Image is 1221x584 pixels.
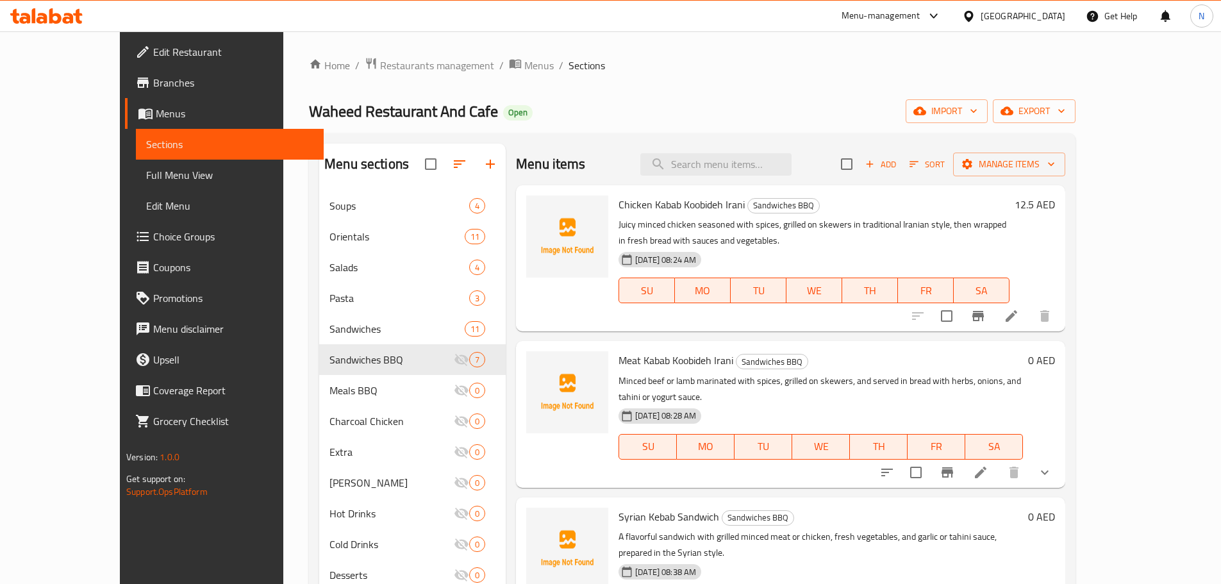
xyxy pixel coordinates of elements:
[153,44,313,60] span: Edit Restaurant
[454,444,469,460] svg: Inactive section
[469,413,485,429] div: items
[470,385,485,397] span: 0
[319,498,506,529] div: Hot Drinks0
[469,260,485,275] div: items
[833,151,860,178] span: Select section
[319,467,506,498] div: [PERSON_NAME]0
[329,290,469,306] div: Pasta
[153,75,313,90] span: Branches
[1028,508,1055,526] h6: 0 AED
[470,477,485,489] span: 0
[470,354,485,366] span: 7
[792,281,837,300] span: WE
[319,283,506,313] div: Pasta3
[903,281,949,300] span: FR
[319,344,506,375] div: Sandwiches BBQ7
[524,58,554,73] span: Menus
[329,506,454,521] span: Hot Drinks
[953,153,1065,176] button: Manage items
[959,281,1004,300] span: SA
[619,195,745,214] span: Chicken Kabab Koobideh Irani
[454,537,469,552] svg: Inactive section
[454,475,469,490] svg: Inactive section
[619,373,1023,405] p: Minced beef or lamb marinated with spices, grilled on skewers, and served in bread with herbs, on...
[963,301,993,331] button: Branch-specific-item
[963,156,1055,172] span: Manage items
[319,437,506,467] div: Extra0
[735,434,792,460] button: TU
[125,221,324,252] a: Choice Groups
[469,290,485,306] div: items
[901,154,953,174] span: Sort items
[329,567,454,583] span: Desserts
[619,217,1009,249] p: Juicy minced chicken seasoned with spices, grilled on skewers in traditional Iranian style, then ...
[954,278,1009,303] button: SA
[855,437,902,456] span: TH
[499,58,504,73] li: /
[722,510,794,526] div: Sandwiches BBQ
[380,58,494,73] span: Restaurants management
[329,260,469,275] span: Salads
[470,569,485,581] span: 0
[722,510,793,525] span: Sandwiches BBQ
[786,278,842,303] button: WE
[153,290,313,306] span: Promotions
[329,537,454,552] div: Cold Drinks
[509,57,554,74] a: Menus
[465,229,485,244] div: items
[999,457,1029,488] button: delete
[630,254,701,266] span: [DATE] 08:24 AM
[417,151,444,178] span: Select all sections
[624,281,670,300] span: SU
[365,57,494,74] a: Restaurants management
[125,406,324,437] a: Grocery Checklist
[444,149,475,179] span: Sort sections
[319,221,506,252] div: Orientals11
[640,153,792,176] input: search
[630,566,701,578] span: [DATE] 08:38 AM
[748,198,819,213] span: Sandwiches BBQ
[475,149,506,179] button: Add section
[526,196,608,278] img: Chicken Kabab Koobideh Irani
[842,278,898,303] button: TH
[680,281,726,300] span: MO
[470,538,485,551] span: 0
[146,198,313,213] span: Edit Menu
[465,323,485,335] span: 11
[970,437,1018,456] span: SA
[153,352,313,367] span: Upsell
[355,58,360,73] li: /
[454,506,469,521] svg: Inactive section
[469,475,485,490] div: items
[470,508,485,520] span: 0
[1029,457,1060,488] button: show more
[125,344,324,375] a: Upsell
[329,352,454,367] div: Sandwiches BBQ
[469,444,485,460] div: items
[872,457,902,488] button: sort-choices
[454,567,469,583] svg: Inactive section
[792,434,850,460] button: WE
[1004,308,1019,324] a: Edit menu item
[1029,301,1060,331] button: delete
[319,252,506,283] div: Salads4
[797,437,845,456] span: WE
[847,281,893,300] span: TH
[860,154,901,174] button: Add
[454,352,469,367] svg: Inactive section
[125,375,324,406] a: Coverage Report
[1015,196,1055,213] h6: 12.5 AED
[153,413,313,429] span: Grocery Checklist
[619,507,719,526] span: Syrian Kebab Sandwich
[908,434,965,460] button: FR
[136,129,324,160] a: Sections
[981,9,1065,23] div: [GEOGRAPHIC_DATA]
[465,231,485,243] span: 11
[470,200,485,212] span: 4
[731,278,786,303] button: TU
[125,37,324,67] a: Edit Restaurant
[126,471,185,487] span: Get support on:
[329,413,454,429] div: Charcoal Chicken
[682,437,729,456] span: MO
